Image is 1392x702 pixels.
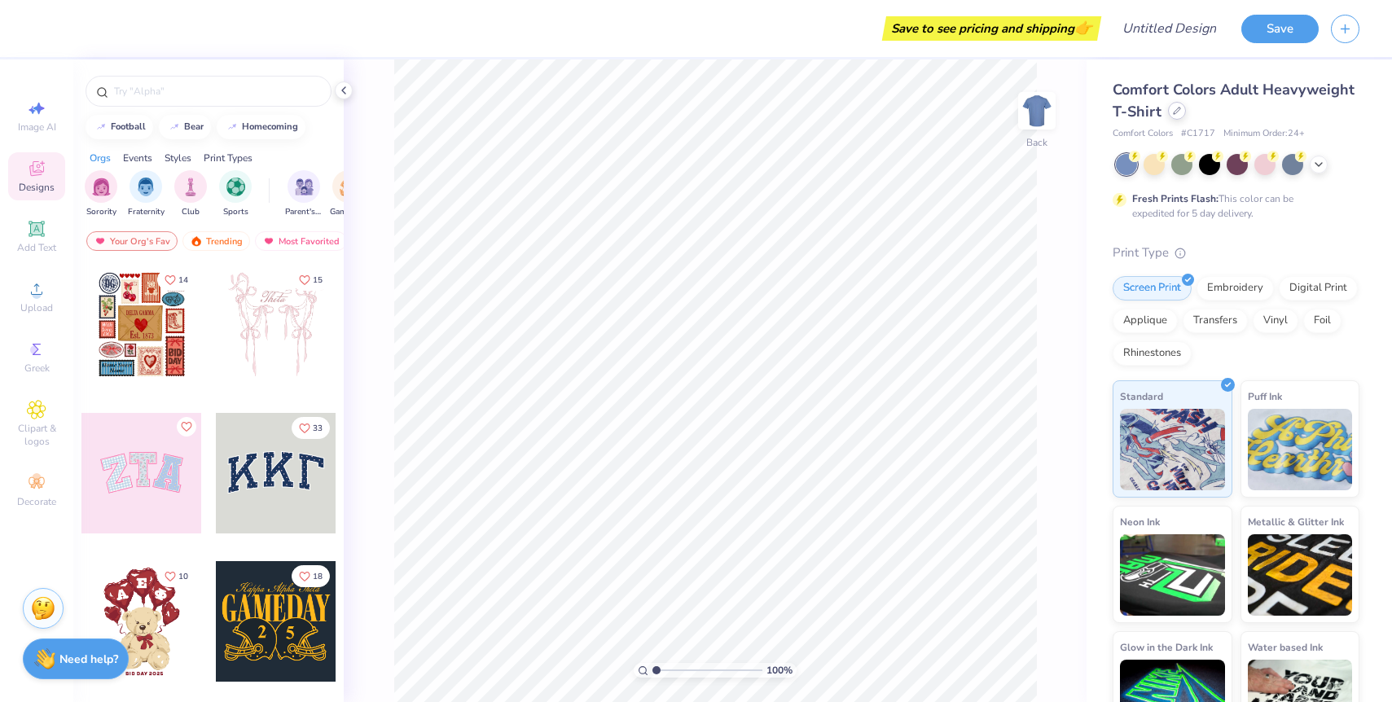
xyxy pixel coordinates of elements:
span: 10 [178,573,188,581]
span: Puff Ink [1248,388,1282,405]
span: 15 [313,276,323,284]
span: Upload [20,301,53,314]
button: Like [157,269,195,291]
button: Like [177,417,196,437]
div: Print Types [204,151,252,165]
div: football [111,122,146,131]
div: Digital Print [1279,276,1358,301]
span: Decorate [17,495,56,508]
img: Club Image [182,178,200,196]
div: Print Type [1113,244,1359,262]
div: Save to see pricing and shipping [886,16,1097,41]
img: Fraternity Image [137,178,155,196]
button: Like [292,565,330,587]
div: Orgs [90,151,111,165]
div: Rhinestones [1113,341,1192,366]
img: Neon Ink [1120,534,1225,616]
div: filter for Fraternity [128,170,165,218]
span: Sports [223,206,248,218]
span: Glow in the Dark Ink [1120,638,1213,656]
span: Parent's Weekend [285,206,323,218]
img: Sports Image [226,178,245,196]
img: Metallic & Glitter Ink [1248,534,1353,616]
img: most_fav.gif [262,235,275,247]
div: filter for Parent's Weekend [285,170,323,218]
img: trending.gif [190,235,203,247]
button: bear [159,115,211,139]
span: Image AI [18,121,56,134]
div: Applique [1113,309,1178,333]
img: Back [1021,94,1053,127]
div: Events [123,151,152,165]
strong: Need help? [59,652,118,667]
button: Like [292,269,330,291]
span: Minimum Order: 24 + [1223,127,1305,141]
span: Water based Ink [1248,638,1323,656]
span: Game Day [330,206,367,218]
div: Styles [165,151,191,165]
button: filter button [128,170,165,218]
span: Add Text [17,241,56,254]
div: filter for Game Day [330,170,367,218]
img: trend_line.gif [94,122,108,132]
div: Back [1026,135,1047,150]
strong: Fresh Prints Flash: [1132,192,1219,205]
span: Greek [24,362,50,375]
img: Game Day Image [340,178,358,196]
img: Sorority Image [92,178,111,196]
span: Neon Ink [1120,513,1160,530]
div: Most Favorited [255,231,347,251]
span: # C1717 [1181,127,1215,141]
img: Standard [1120,409,1225,490]
button: homecoming [217,115,305,139]
span: Standard [1120,388,1163,405]
button: filter button [330,170,367,218]
img: most_fav.gif [94,235,107,247]
div: Vinyl [1253,309,1298,333]
span: Club [182,206,200,218]
button: filter button [285,170,323,218]
span: Clipart & logos [8,422,65,448]
button: Like [292,417,330,439]
button: Like [157,565,195,587]
button: football [86,115,153,139]
img: trend_line.gif [226,122,239,132]
span: 100 % [766,663,793,678]
div: Screen Print [1113,276,1192,301]
img: Parent's Weekend Image [295,178,314,196]
span: Designs [19,181,55,194]
span: Comfort Colors [1113,127,1173,141]
button: filter button [85,170,117,218]
span: 14 [178,276,188,284]
img: trend_line.gif [168,122,181,132]
div: Foil [1303,309,1342,333]
span: Comfort Colors Adult Heavyweight T-Shirt [1113,80,1355,121]
span: 18 [313,573,323,581]
button: Save [1241,15,1319,43]
button: filter button [219,170,252,218]
button: filter button [174,170,207,218]
input: Untitled Design [1109,12,1229,45]
div: Trending [182,231,250,251]
div: filter for Club [174,170,207,218]
span: 33 [313,424,323,432]
div: Transfers [1183,309,1248,333]
input: Try "Alpha" [112,83,321,99]
span: Fraternity [128,206,165,218]
span: Sorority [86,206,116,218]
img: Puff Ink [1248,409,1353,490]
span: 👉 [1074,18,1092,37]
div: filter for Sorority [85,170,117,218]
div: bear [184,122,204,131]
div: homecoming [242,122,298,131]
div: Your Org's Fav [86,231,178,251]
div: filter for Sports [219,170,252,218]
div: This color can be expedited for 5 day delivery. [1132,191,1333,221]
div: Embroidery [1197,276,1274,301]
span: Metallic & Glitter Ink [1248,513,1344,530]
